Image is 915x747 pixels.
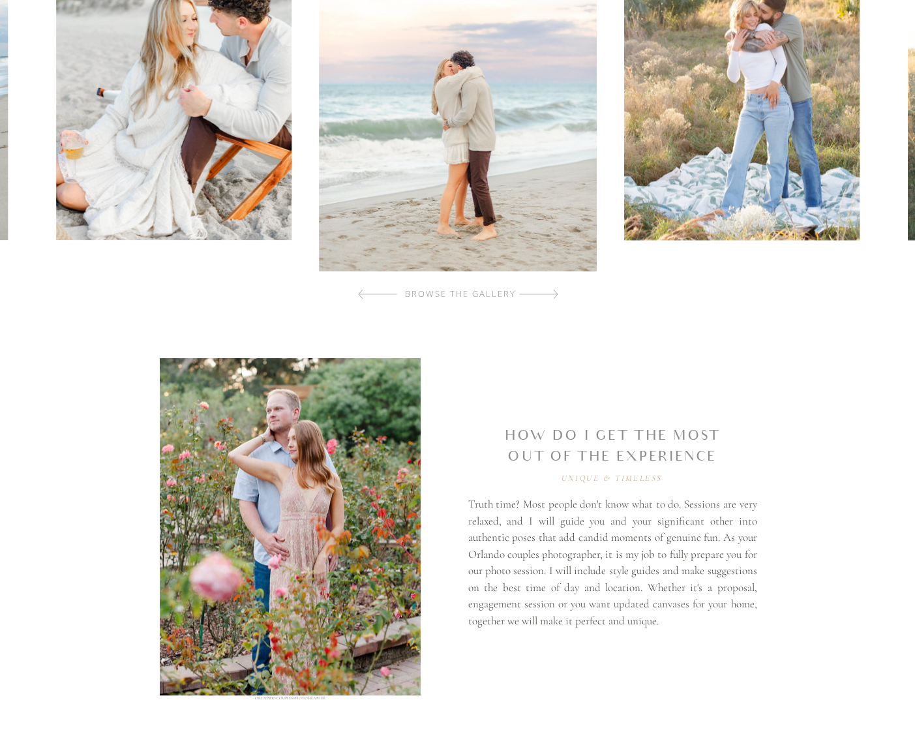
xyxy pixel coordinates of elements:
[383,288,539,301] div: browse the gallery
[493,426,732,467] h2: How do I get the most out of the experience
[216,695,365,704] h2: Orlalndo Couples Photographer
[468,496,757,633] p: Truth time? Most people don't know what to do. Sessions are very relaxed, and I will guide you an...
[508,472,717,485] h3: unique & Timeless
